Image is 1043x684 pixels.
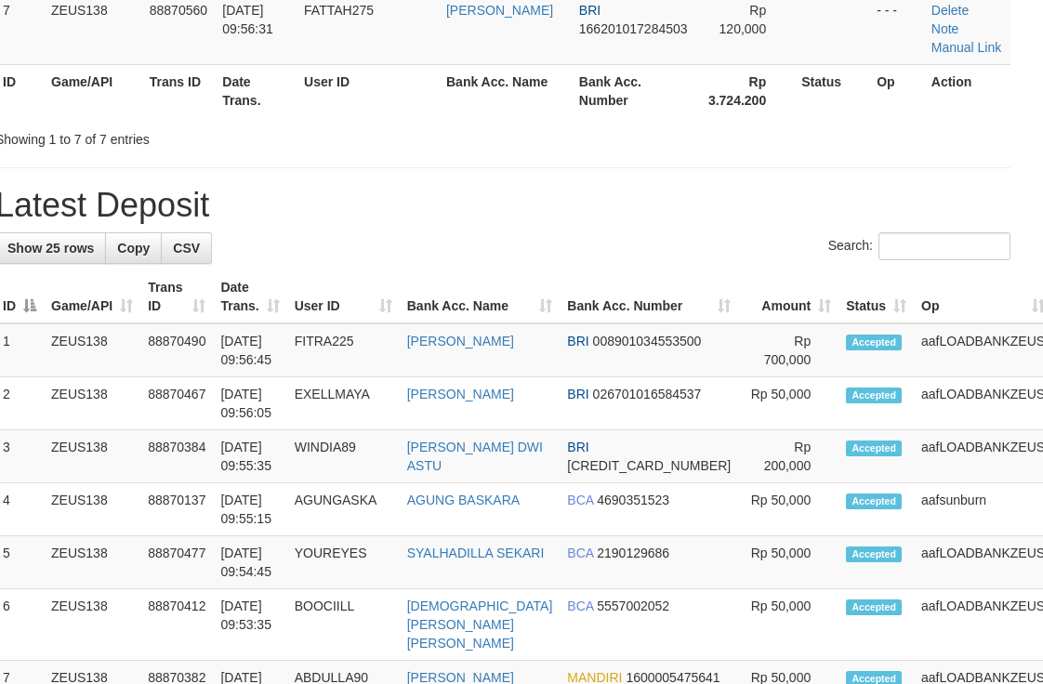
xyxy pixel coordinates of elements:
[567,546,593,560] span: BCA
[44,64,142,117] th: Game/API
[931,21,959,36] a: Note
[287,270,400,323] th: User ID: activate to sort column ascending
[105,232,162,264] a: Copy
[878,232,1010,260] input: Search:
[794,64,869,117] th: Status
[407,493,520,507] a: AGUNG BASKARA
[597,493,669,507] span: Copy 4690351523 to clipboard
[44,536,140,589] td: ZEUS138
[142,64,216,117] th: Trans ID
[400,270,561,323] th: Bank Acc. Name: activate to sort column ascending
[846,441,902,456] span: Accepted
[924,64,1010,117] th: Action
[407,546,545,560] a: SYALHADILLA SEKARI
[567,493,593,507] span: BCA
[213,536,286,589] td: [DATE] 09:54:45
[7,241,94,256] span: Show 25 rows
[846,388,902,403] span: Accepted
[567,458,731,473] span: Copy 664301011307534 to clipboard
[567,598,593,613] span: BCA
[696,64,794,117] th: Rp 3.724.200
[287,430,400,483] td: WINDIA89
[828,232,1010,260] label: Search:
[738,483,838,536] td: Rp 50,000
[213,430,286,483] td: [DATE] 09:55:35
[140,377,213,430] td: 88870467
[407,334,514,349] a: [PERSON_NAME]
[304,3,374,18] span: FATTAH275
[407,440,543,473] a: [PERSON_NAME] DWI ASTU
[738,270,838,323] th: Amount: activate to sort column ascending
[215,64,297,117] th: Date Trans.
[869,64,924,117] th: Op
[213,483,286,536] td: [DATE] 09:55:15
[44,270,140,323] th: Game/API: activate to sort column ascending
[44,483,140,536] td: ZEUS138
[44,589,140,661] td: ZEUS138
[44,377,140,430] td: ZEUS138
[579,21,688,36] span: Copy 166201017284503 to clipboard
[287,589,400,661] td: BOOCIILL
[738,430,838,483] td: Rp 200,000
[213,323,286,377] td: [DATE] 09:56:45
[593,334,702,349] span: Copy 008901034553500 to clipboard
[140,483,213,536] td: 88870137
[560,270,738,323] th: Bank Acc. Number: activate to sort column ascending
[579,3,601,18] span: BRI
[140,430,213,483] td: 88870384
[44,323,140,377] td: ZEUS138
[117,241,150,256] span: Copy
[140,323,213,377] td: 88870490
[567,334,588,349] span: BRI
[931,3,969,18] a: Delete
[738,377,838,430] td: Rp 50,000
[446,3,553,18] a: [PERSON_NAME]
[838,270,914,323] th: Status: activate to sort column ascending
[597,546,669,560] span: Copy 2190129686 to clipboard
[407,598,553,651] a: [DEMOGRAPHIC_DATA][PERSON_NAME] [PERSON_NAME]
[150,3,207,18] span: 88870560
[407,387,514,401] a: [PERSON_NAME]
[720,3,767,36] span: Rp 120,000
[439,64,572,117] th: Bank Acc. Name
[738,589,838,661] td: Rp 50,000
[846,493,902,509] span: Accepted
[593,387,702,401] span: Copy 026701016584537 to clipboard
[173,241,200,256] span: CSV
[297,64,439,117] th: User ID
[287,377,400,430] td: EXELLMAYA
[287,536,400,589] td: YOUREYES
[846,599,902,615] span: Accepted
[738,536,838,589] td: Rp 50,000
[287,323,400,377] td: FITRA225
[287,483,400,536] td: AGUNGASKA
[213,377,286,430] td: [DATE] 09:56:05
[222,3,273,36] span: [DATE] 09:56:31
[846,546,902,562] span: Accepted
[738,323,838,377] td: Rp 700,000
[140,270,213,323] th: Trans ID: activate to sort column ascending
[44,430,140,483] td: ZEUS138
[597,598,669,613] span: Copy 5557002052 to clipboard
[140,536,213,589] td: 88870477
[931,40,1002,55] a: Manual Link
[213,589,286,661] td: [DATE] 09:53:35
[567,387,588,401] span: BRI
[213,270,286,323] th: Date Trans.: activate to sort column ascending
[572,64,696,117] th: Bank Acc. Number
[846,335,902,350] span: Accepted
[567,440,588,454] span: BRI
[140,589,213,661] td: 88870412
[161,232,212,264] a: CSV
